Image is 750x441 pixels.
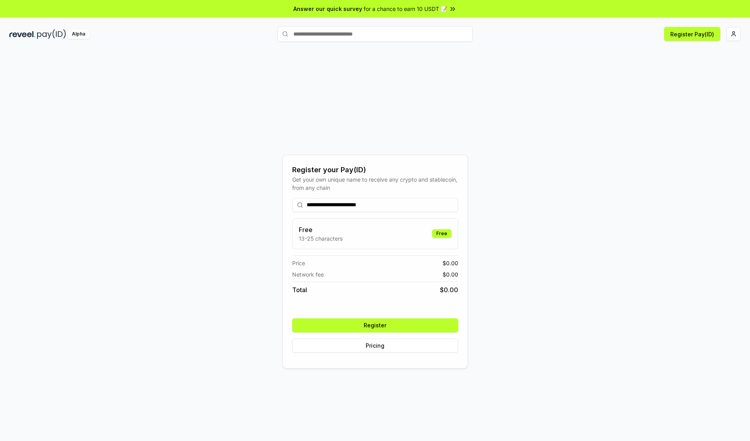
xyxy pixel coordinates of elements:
[432,229,452,238] div: Free
[292,270,324,279] span: Network fee
[68,29,89,39] div: Alpha
[293,5,362,13] span: Answer our quick survey
[443,270,458,279] span: $ 0.00
[292,259,305,267] span: Price
[299,234,343,243] p: 13-25 characters
[292,285,307,295] span: Total
[440,285,458,295] span: $ 0.00
[292,164,458,175] div: Register your Pay(ID)
[364,5,447,13] span: for a chance to earn 10 USDT 📝
[9,29,36,39] img: reveel_dark
[443,259,458,267] span: $ 0.00
[292,339,458,353] button: Pricing
[664,27,720,41] button: Register Pay(ID)
[292,175,458,192] div: Get your own unique name to receive any crypto and stablecoin, from any chain
[292,318,458,332] button: Register
[299,225,343,234] h3: Free
[37,29,66,39] img: pay_id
